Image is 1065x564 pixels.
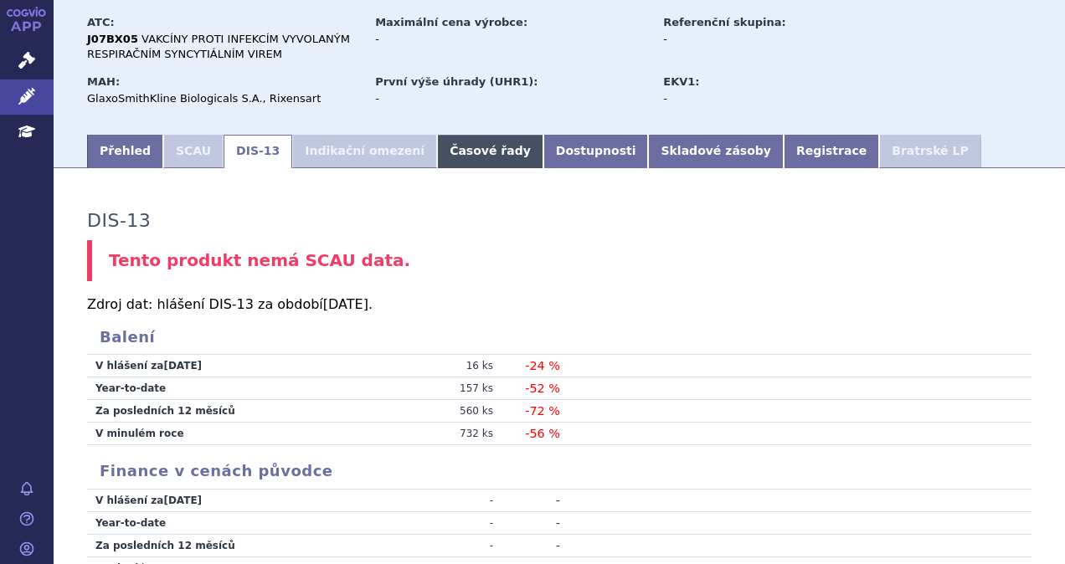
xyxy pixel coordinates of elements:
a: DIS-13 [224,135,292,168]
td: V hlášení za [87,355,380,377]
td: 16 ks [380,355,506,377]
td: - [506,535,560,557]
strong: ATC: [87,16,115,28]
div: GlaxoSmithKline Biologicals S.A., Rixensart [87,91,359,106]
td: - [506,490,560,512]
td: V minulém roce [87,423,380,445]
span: [DATE] [163,360,202,372]
span: VAKCÍNY PROTI INFEKCÍM VYVOLANÝM RESPIRAČNÍM SYNCYTIÁLNÍM VIREM [87,33,350,60]
td: - [380,490,506,512]
strong: Maximální cena výrobce: [375,16,527,28]
div: Tento produkt nemá SCAU data. [87,240,1032,281]
strong: EKV1: [663,75,699,88]
h3: Finance v cenách původce [87,462,1032,480]
div: - [375,91,647,106]
h3: Balení [87,328,1032,346]
td: - [506,512,560,535]
td: Za posledních 12 měsíců [87,535,380,557]
td: 560 ks [380,400,506,423]
span: -56 % [525,427,560,440]
td: V hlášení za [87,490,380,512]
strong: Referenční skupina: [663,16,785,28]
td: 732 ks [380,423,506,445]
strong: J07BX05 [87,33,138,45]
div: - [375,32,647,47]
td: Year-to-date [87,512,380,535]
span: [DATE] [323,296,368,312]
a: Dostupnosti [543,135,649,168]
div: - [663,32,851,47]
p: Zdroj dat: hlášení DIS-13 za období . [87,298,1032,311]
a: Přehled [87,135,163,168]
span: -24 % [525,359,560,372]
td: 157 ks [380,377,506,400]
div: - [663,91,851,106]
td: Za posledních 12 měsíců [87,400,380,423]
span: [DATE] [163,495,202,506]
td: - [380,512,506,535]
a: Skladové zásoby [648,135,783,168]
td: - [380,535,506,557]
strong: První výše úhrady (UHR1): [375,75,538,88]
td: Year-to-date [87,377,380,400]
a: Registrace [784,135,879,168]
strong: MAH: [87,75,120,88]
span: -72 % [525,404,560,418]
h3: DIS-13 [87,210,151,232]
a: Časové řady [437,135,543,168]
span: -52 % [525,382,560,395]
